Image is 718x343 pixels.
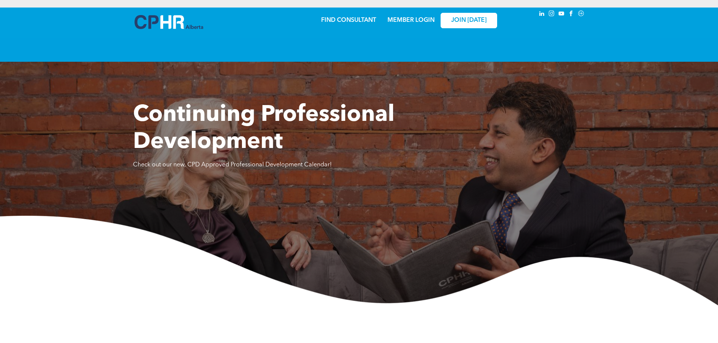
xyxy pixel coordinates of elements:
img: A blue and white logo for cp alberta [135,15,203,29]
span: JOIN [DATE] [451,17,487,24]
a: MEMBER LOGIN [387,17,435,23]
a: FIND CONSULTANT [321,17,376,23]
a: linkedin [538,9,546,20]
a: instagram [548,9,556,20]
a: youtube [557,9,566,20]
a: facebook [567,9,576,20]
a: Social network [577,9,585,20]
a: JOIN [DATE] [441,13,497,28]
span: Check out our new, CPD Approved Professional Development Calendar! [133,162,332,168]
span: Continuing Professional Development [133,104,395,154]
